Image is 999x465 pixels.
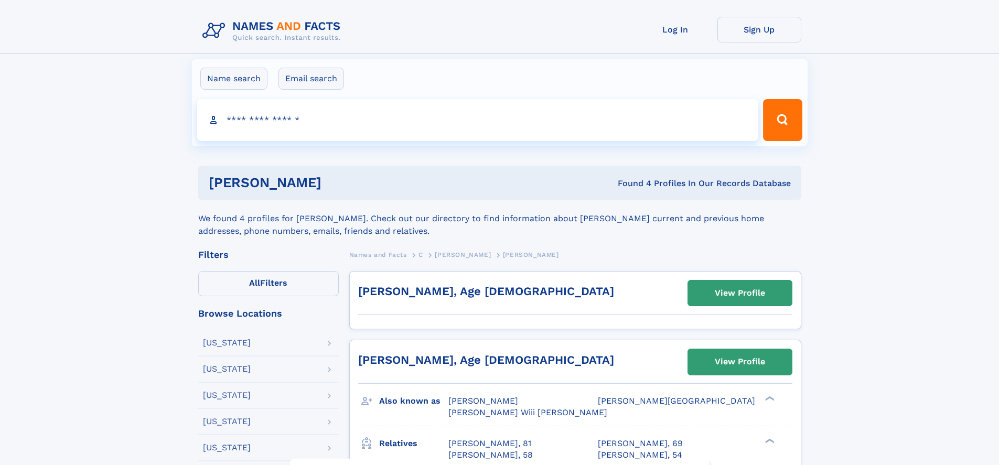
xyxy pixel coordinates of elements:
span: All [249,278,260,288]
button: Search Button [763,99,802,141]
a: [PERSON_NAME], Age [DEMOGRAPHIC_DATA] [358,353,614,366]
span: [PERSON_NAME] [503,251,559,258]
a: [PERSON_NAME], Age [DEMOGRAPHIC_DATA] [358,285,614,298]
div: Browse Locations [198,309,339,318]
input: search input [197,99,759,141]
a: [PERSON_NAME], 54 [598,449,682,461]
div: [US_STATE] [203,391,251,399]
img: Logo Names and Facts [198,17,349,45]
div: View Profile [715,281,765,305]
span: [PERSON_NAME] [448,396,518,406]
label: Email search [278,68,344,90]
a: Log In [633,17,717,42]
div: [US_STATE] [203,365,251,373]
label: Filters [198,271,339,296]
a: C [418,248,423,261]
h1: [PERSON_NAME] [209,176,470,189]
div: [US_STATE] [203,417,251,426]
span: C [418,251,423,258]
span: [PERSON_NAME] Wiii [PERSON_NAME] [448,407,607,417]
div: View Profile [715,350,765,374]
h3: Also known as [379,392,448,410]
label: Name search [200,68,267,90]
div: [US_STATE] [203,444,251,452]
a: View Profile [688,349,792,374]
div: ❯ [762,395,775,402]
div: We found 4 profiles for [PERSON_NAME]. Check out our directory to find information about [PERSON_... [198,200,801,237]
a: Sign Up [717,17,801,42]
a: [PERSON_NAME], 81 [448,438,531,449]
div: Filters [198,250,339,259]
h3: Relatives [379,435,448,452]
a: [PERSON_NAME], 58 [448,449,533,461]
a: [PERSON_NAME] [435,248,491,261]
span: [PERSON_NAME] [435,251,491,258]
div: Found 4 Profiles In Our Records Database [469,178,791,189]
span: [PERSON_NAME][GEOGRAPHIC_DATA] [598,396,755,406]
a: View Profile [688,280,792,306]
div: [US_STATE] [203,339,251,347]
div: ❯ [762,437,775,444]
a: [PERSON_NAME], 69 [598,438,683,449]
a: Names and Facts [349,248,407,261]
